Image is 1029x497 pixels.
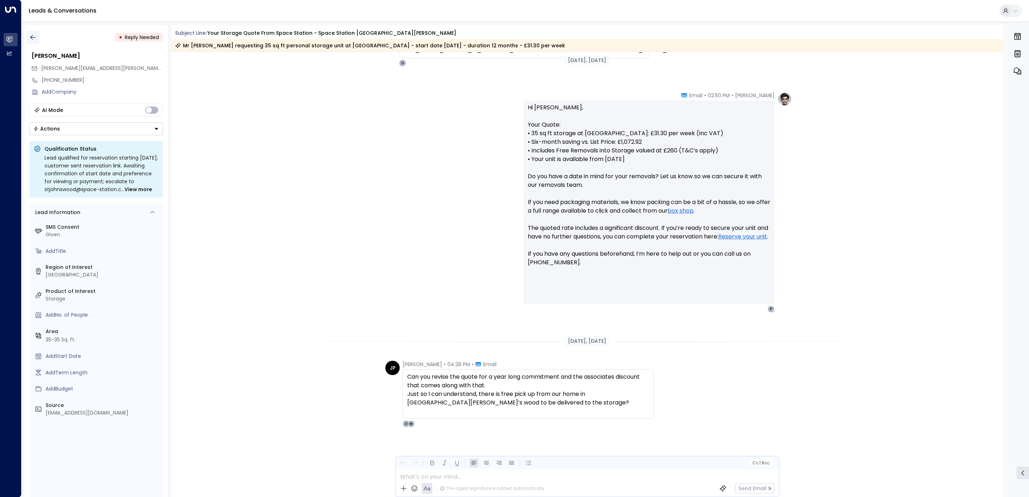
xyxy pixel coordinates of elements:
[689,92,703,99] span: Email
[44,145,159,152] p: Qualification Status
[440,485,545,492] div: The agent signature is added automatically
[175,42,565,49] div: Mr [PERSON_NAME] requesting 35 sq ft personal storage unit at [GEOGRAPHIC_DATA] - start date [DAT...
[46,311,160,319] div: AddNo. of People
[735,92,775,99] span: [PERSON_NAME]
[41,65,203,72] span: [PERSON_NAME][EMAIL_ADDRESS][PERSON_NAME][DOMAIN_NAME]
[125,34,159,41] span: Reply Needed
[408,420,415,427] div: M
[46,247,160,255] div: AddTitle
[777,92,792,106] img: profile-logo.png
[46,328,160,335] label: Area
[447,361,470,368] span: 04:28 PM
[42,88,163,96] div: AddCompany
[403,420,410,427] div: O
[119,31,122,44] div: •
[29,122,163,135] button: Actions
[46,336,75,344] div: 35-35 Sq. ft.
[398,459,407,468] button: Undo
[732,92,733,99] span: •
[407,390,649,407] div: Just so I can understand, there is free pick up from our home in [GEOGRAPHIC_DATA][PERSON_NAME]’s...
[29,122,163,135] div: Button group with a nested menu
[749,460,772,467] button: Cc|Bcc
[385,361,400,375] div: JP
[33,126,60,132] div: Actions
[32,52,163,60] div: [PERSON_NAME]
[33,209,80,216] div: Lead Information
[759,460,761,465] span: |
[399,60,406,67] div: O
[565,336,609,346] div: [DATE], [DATE]
[483,361,497,368] span: Email
[46,402,160,409] label: Source
[175,29,207,37] span: Subject Line:
[42,76,163,84] div: [PHONE_NUMBER]
[46,409,160,417] div: [EMAIL_ADDRESS][DOMAIN_NAME]
[528,103,770,275] p: Hi [PERSON_NAME], Your Quote: • 35 sq ft storage at [GEOGRAPHIC_DATA]: £31.30 per week (Inc VAT) ...
[718,232,767,241] a: Reserve your unit
[46,369,160,377] div: AddTerm Length
[472,361,474,368] span: •
[207,29,456,37] div: Your storage quote from Space Station - Space Station [GEOGRAPHIC_DATA][PERSON_NAME]
[46,385,160,393] div: AddBudget
[41,65,163,72] span: porter.joe@gmail.com
[46,295,160,303] div: Storage
[46,288,160,295] label: Product of Interest
[42,106,63,114] div: AI Mode
[124,185,152,193] span: View more
[564,56,610,65] div: [DATE], [DATE]
[752,460,769,465] span: Cc Bcc
[668,207,694,215] a: box shop
[403,361,442,368] span: [PERSON_NAME]
[407,373,649,390] div: Can you revise the quote for a year long commitment and the associates discount that comes along ...
[704,92,706,99] span: •
[46,223,160,231] label: SMS Consent
[46,352,160,360] div: AddStart Date
[46,231,160,238] div: Given
[410,459,419,468] button: Redo
[44,154,159,193] div: Lead qualified for reservation starting [DATE]; customer sent reservation link. Awaiting confirma...
[767,306,775,313] div: P
[29,6,97,15] a: Leads & Conversations
[444,361,446,368] span: •
[708,92,730,99] span: 02:50 PM
[46,264,160,271] label: Region of Interest
[46,271,160,279] div: [GEOGRAPHIC_DATA]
